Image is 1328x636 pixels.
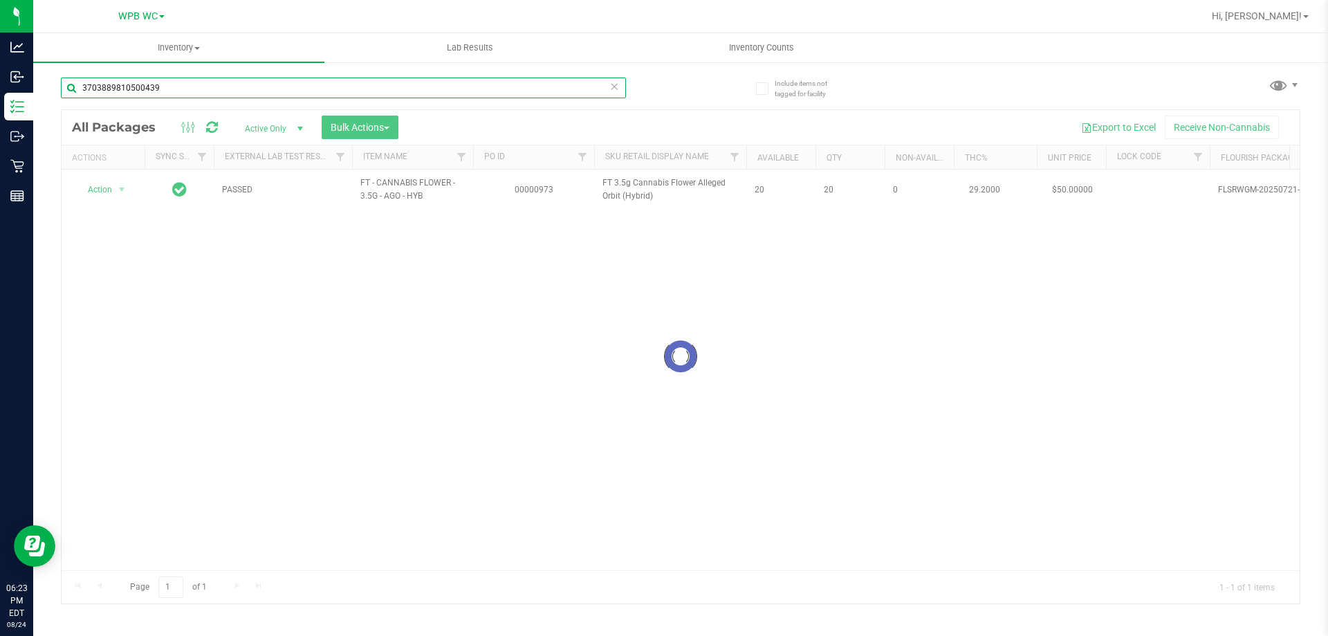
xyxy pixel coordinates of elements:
span: Inventory Counts [710,42,813,54]
inline-svg: Reports [10,189,24,203]
span: Lab Results [428,42,512,54]
inline-svg: Retail [10,159,24,173]
input: Search Package ID, Item Name, SKU, Lot or Part Number... [61,78,626,98]
span: Hi, [PERSON_NAME]! [1212,10,1302,21]
inline-svg: Inbound [10,70,24,84]
a: Lab Results [324,33,616,62]
span: Include items not tagged for facility [775,78,844,99]
span: Clear [609,78,619,96]
span: WPB WC [118,10,158,22]
inline-svg: Analytics [10,40,24,54]
iframe: Resource center [14,525,55,567]
a: Inventory [33,33,324,62]
a: Inventory Counts [616,33,907,62]
p: 06:23 PM EDT [6,582,27,619]
span: Inventory [33,42,324,54]
p: 08/24 [6,619,27,630]
inline-svg: Outbound [10,129,24,143]
inline-svg: Inventory [10,100,24,113]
